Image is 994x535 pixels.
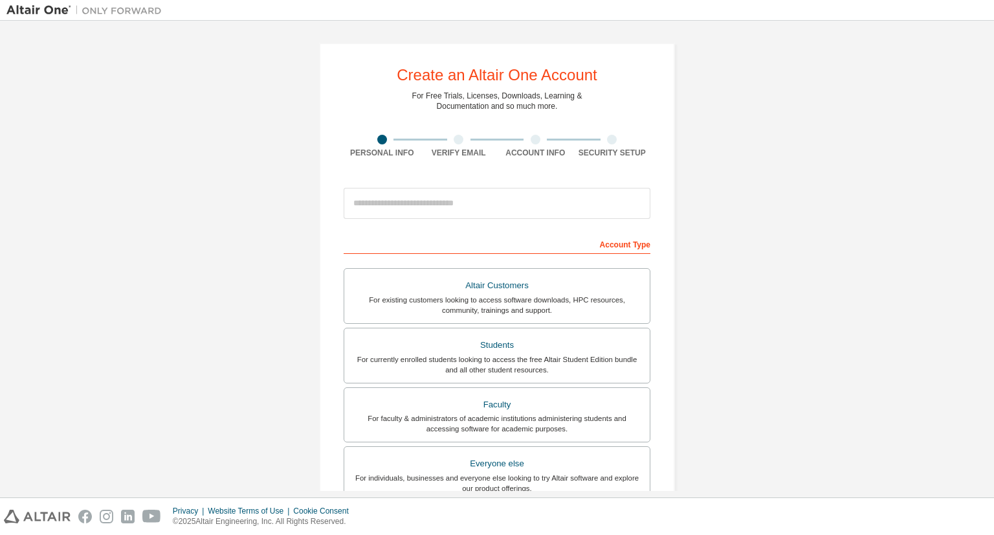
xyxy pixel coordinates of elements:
[173,516,357,527] p: © 2025 Altair Engineering, Inc. All Rights Reserved.
[352,277,642,295] div: Altair Customers
[352,455,642,473] div: Everyone else
[344,148,421,158] div: Personal Info
[421,148,498,158] div: Verify Email
[121,510,135,523] img: linkedin.svg
[4,510,71,523] img: altair_logo.svg
[397,67,597,83] div: Create an Altair One Account
[100,510,113,523] img: instagram.svg
[352,473,642,494] div: For individuals, businesses and everyone else looking to try Altair software and explore our prod...
[78,510,92,523] img: facebook.svg
[352,295,642,315] div: For existing customers looking to access software downloads, HPC resources, community, trainings ...
[344,233,650,254] div: Account Type
[142,510,161,523] img: youtube.svg
[208,506,293,516] div: Website Terms of Use
[497,148,574,158] div: Account Info
[352,413,642,434] div: For faculty & administrators of academic institutions administering students and accessing softwa...
[352,354,642,375] div: For currently enrolled students looking to access the free Altair Student Edition bundle and all ...
[173,506,208,516] div: Privacy
[412,91,582,111] div: For Free Trials, Licenses, Downloads, Learning & Documentation and so much more.
[352,396,642,414] div: Faculty
[6,4,168,17] img: Altair One
[574,148,651,158] div: Security Setup
[352,336,642,354] div: Students
[293,506,356,516] div: Cookie Consent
